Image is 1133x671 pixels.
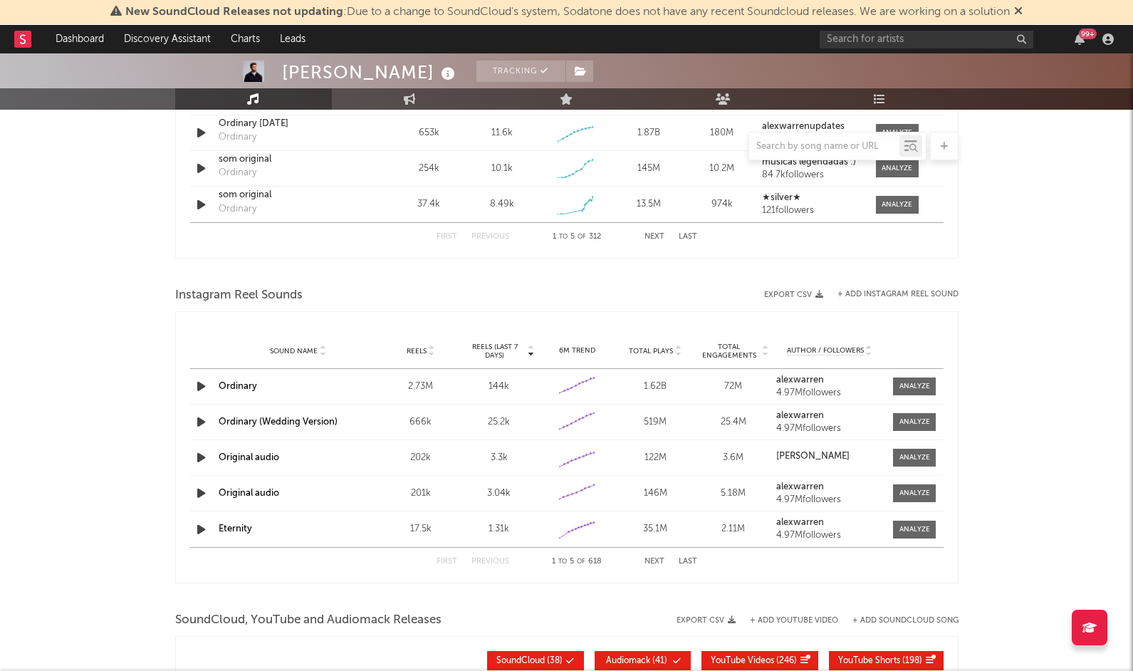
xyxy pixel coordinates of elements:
a: alexwarren [776,375,883,385]
span: ( 246 ) [711,657,797,665]
div: 3.6M [698,451,769,465]
div: 8.49k [490,197,514,212]
button: Tracking [476,61,565,82]
a: Original audio [219,489,279,498]
button: + Add YouTube Video [750,617,838,625]
div: 201k [385,487,456,501]
button: SoundCloud(38) [487,651,584,670]
div: 122M [620,451,691,465]
span: SoundCloud [496,657,545,665]
div: Ordinary [219,166,256,180]
span: Reels (last 7 days) [464,343,526,360]
span: to [559,234,568,240]
a: Ordinary [219,382,257,391]
strong: músicas legendadas :) [762,157,856,167]
button: + Add SoundCloud Song [838,617,959,625]
span: : Due to a change to SoundCloud's system, Sodatone does not have any recent Soundcloud releases. ... [125,6,1010,18]
a: alexwarrenupdates [762,122,861,132]
a: Leads [270,25,315,53]
div: Ordinary [219,130,256,145]
button: Next [644,233,664,241]
button: Export CSV [764,291,823,299]
span: New SoundCloud Releases not updating [125,6,343,18]
div: 4.97M followers [776,495,883,505]
div: 13.5M [615,197,682,212]
div: 25.2k [464,415,535,430]
div: 2.11M [698,522,769,536]
div: 519M [620,415,691,430]
div: 6M Trend [542,345,613,356]
div: 145M [615,162,682,176]
strong: alexwarren [776,482,824,491]
div: 1.87B [615,126,682,140]
div: Ordinary [219,202,256,217]
button: YouTube Shorts(198) [829,651,944,670]
div: 37.4k [396,197,462,212]
a: alexwarren [776,411,883,421]
span: Reels [407,347,427,355]
button: + Add SoundCloud Song [852,617,959,625]
span: SoundCloud, YouTube and Audiomack Releases [175,612,442,629]
div: 5.18M [698,487,769,501]
div: 1 5 618 [538,553,616,571]
span: to [558,558,567,565]
button: YouTube Videos(246) [701,651,818,670]
a: ★silver★ [762,193,861,203]
div: 4.97M followers [776,388,883,398]
a: [PERSON_NAME] [776,452,883,462]
button: Next [644,558,664,566]
span: ( 41 ) [604,657,669,665]
a: Ordinary [DATE] [219,117,367,131]
input: Search by song name or URL [749,141,899,152]
div: 1.62B [620,380,691,394]
div: 35.1M [620,522,691,536]
span: Dismiss [1014,6,1023,18]
button: First [437,233,457,241]
a: Dashboard [46,25,114,53]
div: 25.4M [698,415,769,430]
span: of [577,558,585,565]
button: Export CSV [677,616,736,625]
div: + Add YouTube Video [736,617,838,625]
div: 10.1k [491,162,513,176]
a: músicas legendadas :) [762,157,861,167]
a: Discovery Assistant [114,25,221,53]
div: [PERSON_NAME] [282,61,459,84]
button: Previous [471,233,509,241]
button: + Add Instagram Reel Sound [837,291,959,298]
a: Charts [221,25,270,53]
span: Author / Followers [787,346,864,355]
div: 1.31k [464,522,535,536]
div: 17.5k [385,522,456,536]
strong: [PERSON_NAME] [776,452,850,461]
div: 202k [385,451,456,465]
span: of [578,234,586,240]
a: Original audio [219,453,279,462]
div: 180M [689,126,755,140]
span: Audiomack [606,657,650,665]
div: 3.04k [464,487,535,501]
span: Sound Name [270,347,318,355]
span: YouTube Videos [711,657,774,665]
button: First [437,558,457,566]
span: Total Plays [629,347,673,355]
div: 11.6k [491,126,513,140]
div: 4.97M followers [776,531,883,541]
a: Ordinary (Wedding Version) [219,417,338,427]
div: 84.7k followers [762,170,861,180]
div: 4.97M followers [776,424,883,434]
div: 974k [689,197,755,212]
strong: alexwarren [776,411,824,420]
div: 2.73M [385,380,456,394]
a: som original [219,188,367,202]
div: 1 5 312 [538,229,616,246]
span: ( 198 ) [838,657,922,665]
div: + Add Instagram Reel Sound [823,291,959,298]
button: Audiomack(41) [595,651,691,670]
button: Last [679,558,697,566]
a: alexwarren [776,518,883,528]
div: 144k [464,380,535,394]
a: alexwarren [776,482,883,492]
div: 121 followers [762,206,861,216]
